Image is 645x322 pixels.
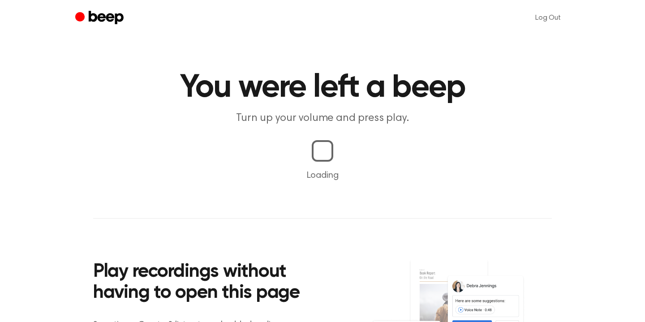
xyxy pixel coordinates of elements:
[93,262,335,304] h2: Play recordings without having to open this page
[526,7,570,29] a: Log Out
[75,9,126,27] a: Beep
[150,111,494,126] p: Turn up your volume and press play.
[11,169,634,182] p: Loading
[93,72,552,104] h1: You were left a beep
